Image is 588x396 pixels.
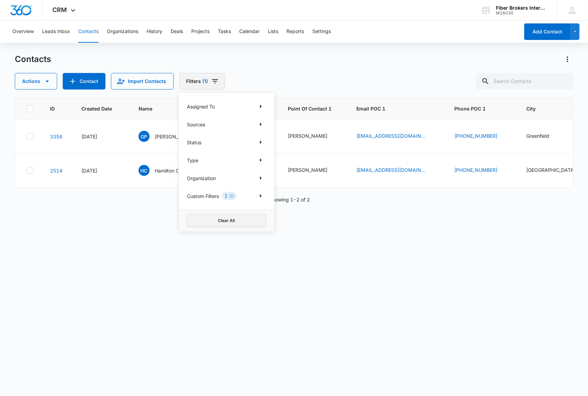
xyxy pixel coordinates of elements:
a: [EMAIL_ADDRESS][DOMAIN_NAME] [357,132,426,139]
span: Created Date [81,105,112,112]
span: Point Of Contact 1 [288,105,340,112]
p: Status [187,139,201,146]
button: Deals [171,21,183,43]
button: Reports [286,21,304,43]
div: Point Of Contact 1 - Robin Hammann - Select to Edit Field [288,166,340,175]
div: Name - Hamilton County Probation - Select to Edit Field [139,165,228,176]
button: Show Status filters [255,137,266,148]
p: Showing 1-2 of 2 [270,196,310,203]
span: (1) [203,79,208,84]
div: City - Greenfield - Select to Edit Field [527,132,562,140]
button: Show Custom Filters filters [255,190,266,201]
button: Import Contacts [111,73,174,90]
div: [GEOGRAPHIC_DATA] [527,166,576,174]
button: Contacts [78,21,99,43]
div: [DATE] [81,133,122,140]
button: Calendar [239,21,260,43]
div: Email POC 1 - Rhamilton@greenfieldohio.net - Select to Edit Field [357,132,438,140]
span: HC [139,165,150,176]
a: Navigate to contact details page for Hamilton County Probation [50,168,62,174]
button: Actions [562,54,573,65]
button: Filters [179,73,225,90]
button: History [146,21,162,43]
p: [PERSON_NAME] [155,133,195,140]
button: Show Assigned To filters [255,101,266,112]
button: Show Sources filters [255,119,266,130]
button: Clear [229,194,234,198]
div: 1 [222,192,236,200]
p: Organization [187,175,216,182]
a: [PHONE_NUMBER] [455,166,498,174]
button: Tasks [218,21,231,43]
h1: Contacts [15,54,51,64]
p: Custom Filters [187,192,219,200]
span: ID [50,105,55,112]
button: Clear All [187,214,266,227]
button: Show Organization filters [255,173,266,184]
div: Name - Greenfield PD - Select to Edit Field [139,131,207,142]
div: Email POC 1 - rhammann@cms.hamilton-co.org - Select to Edit Field [357,166,438,175]
button: Organizations [107,21,138,43]
button: Show Type filters [255,155,266,166]
div: [DATE] [81,167,122,174]
span: City [527,105,578,112]
a: [EMAIL_ADDRESS][DOMAIN_NAME][PERSON_NAME] [357,166,426,174]
button: Add Contact [63,73,105,90]
p: Assigned To [187,103,215,110]
button: Actions [15,73,57,90]
button: Add Contact [524,23,571,40]
div: Greenfield [527,132,550,139]
div: [PERSON_NAME] [288,132,328,139]
a: [PHONE_NUMBER] [455,132,498,139]
span: CRM [53,6,67,13]
span: Email POC 1 [357,105,438,112]
div: Point Of Contact 1 - Robert Hamilton - Select to Edit Field [288,132,340,140]
p: Type [187,157,198,164]
p: Sources [187,121,205,128]
div: account id [496,11,547,15]
button: Leads Inbox [42,21,70,43]
button: Projects [191,21,210,43]
button: Settings [312,21,331,43]
span: Phone POC 1 [455,105,510,112]
div: Phone POC 1 - (513) 946-9697 - Select to Edit Field [455,166,510,175]
input: Search Contacts [476,73,573,90]
button: Lists [268,21,278,43]
span: GP [139,131,150,142]
a: Navigate to contact details page for Greenfield PD [50,134,62,139]
div: Phone POC 1 - (937) 981-4466 - Select to Edit Field [455,132,510,140]
button: Overview [12,21,34,43]
p: Hamilton County Probation [155,167,215,174]
div: [PERSON_NAME] [288,166,328,174]
div: account name [496,5,547,11]
span: Name [139,105,218,112]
